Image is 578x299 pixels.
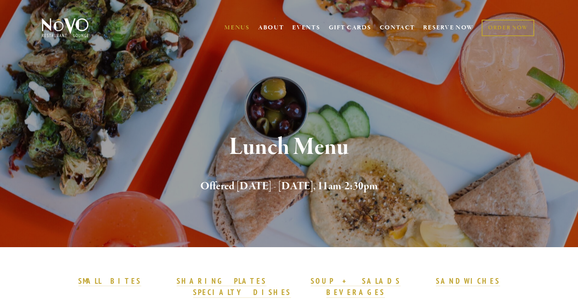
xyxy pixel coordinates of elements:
[326,287,385,297] strong: BEVERAGES
[40,18,90,38] img: Novo Restaurant &amp; Lounge
[326,287,385,298] a: BEVERAGES
[380,20,415,35] a: CONTACT
[292,24,320,32] a: EVENTS
[193,287,291,297] strong: SPECIALTY DISHES
[78,276,141,287] a: SMALL BITES
[224,24,250,32] a: MENUS
[177,276,267,287] a: SHARING PLATES
[55,134,523,160] h1: Lunch Menu
[436,276,500,287] a: SANDWICHES
[482,20,534,36] a: ORDER NOW
[193,287,291,298] a: SPECIALTY DISHES
[329,20,371,35] a: GIFT CARDS
[423,20,474,35] a: RESERVE NOW
[311,276,401,287] a: SOUP + SALADS
[55,178,523,195] h2: Offered [DATE] - [DATE], 11am-2:30pm
[258,24,284,32] a: ABOUT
